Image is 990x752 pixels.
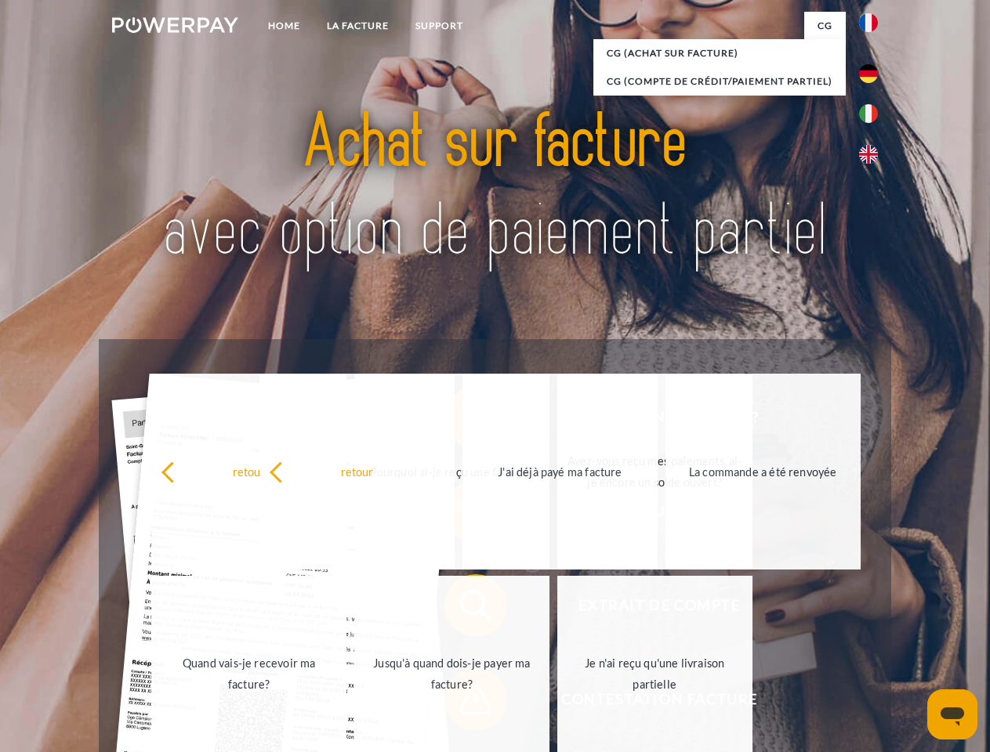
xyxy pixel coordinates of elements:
img: title-powerpay_fr.svg [150,75,840,300]
div: retour [269,461,445,482]
a: CG (Compte de crédit/paiement partiel) [593,67,846,96]
div: retour [161,461,337,482]
a: LA FACTURE [314,12,402,40]
img: de [859,64,878,83]
a: CG [804,12,846,40]
a: CG (achat sur facture) [593,39,846,67]
a: Support [402,12,477,40]
a: Home [255,12,314,40]
div: J'ai déjà payé ma facture [472,461,648,482]
iframe: Bouton de lancement de la fenêtre de messagerie [927,689,977,739]
div: Jusqu'à quand dois-je payer ma facture? [364,653,540,695]
div: Quand vais-je recevoir ma facture? [161,653,337,695]
img: en [859,145,878,164]
img: it [859,104,878,123]
img: logo-powerpay-white.svg [112,17,238,33]
div: Je n'ai reçu qu'une livraison partielle [567,653,743,695]
img: fr [859,13,878,32]
div: La commande a été renvoyée [675,461,851,482]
